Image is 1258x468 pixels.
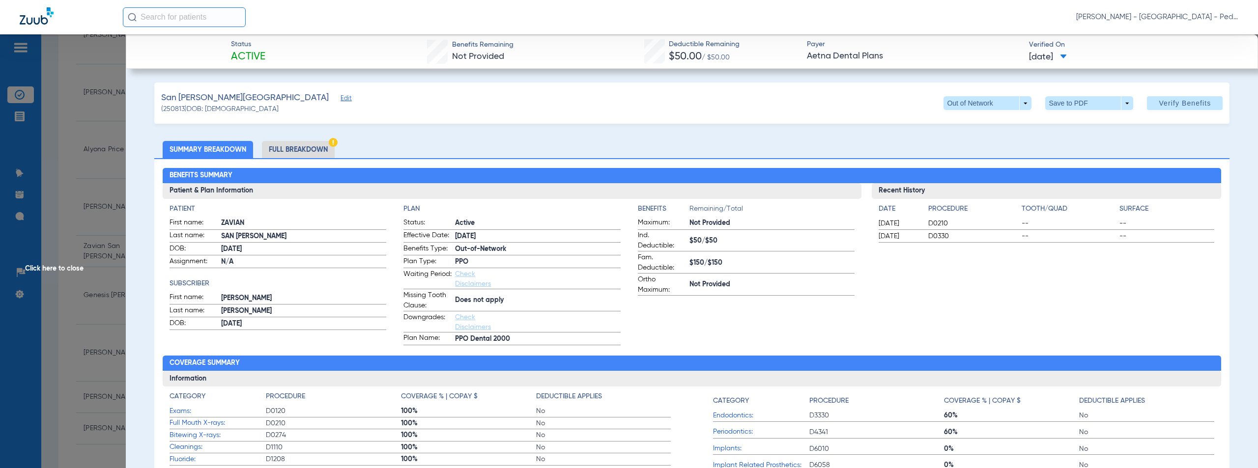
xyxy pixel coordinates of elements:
[713,411,809,421] span: Endodontics:
[689,258,855,268] span: $150/$150
[536,442,671,452] span: No
[401,442,536,452] span: 100%
[170,430,266,440] span: Bitewing X-rays:
[809,427,944,437] span: D4341
[809,411,944,420] span: D3330
[403,312,452,332] span: Downgrades:
[170,292,218,304] span: First name:
[170,454,266,465] span: Fluoride:
[1022,204,1116,218] app-breakdown-title: Tooth/Quad
[266,430,401,440] span: D0274
[713,427,809,437] span: Periodontics:
[872,183,1221,199] h3: Recent History
[455,334,620,344] span: PPO Dental 2000
[170,230,218,242] span: Last name:
[221,231,386,242] span: SAN [PERSON_NAME]
[401,406,536,416] span: 100%
[163,141,253,158] li: Summary Breakdown
[221,218,386,228] span: ZAVIAN
[807,50,1020,62] span: Aetna Dental Plans
[266,391,305,402] h4: Procedure
[403,230,452,242] span: Effective Date:
[455,231,620,242] span: [DATE]
[713,391,809,410] app-breakdown-title: Category
[163,183,861,199] h3: Patient & Plan Information
[809,444,944,454] span: D6010
[452,40,514,50] span: Benefits Remaining
[170,204,386,214] h4: Patient
[266,406,401,416] span: D0120
[221,257,386,267] span: N/A
[944,411,1079,420] span: 60%
[536,430,671,440] span: No
[928,219,1018,228] span: D0210
[1029,40,1242,50] span: Verified On
[1076,12,1238,22] span: [PERSON_NAME] - [GEOGRAPHIC_DATA] - Pedo | The Super Dentists
[809,396,849,406] h4: Procedure
[170,218,218,229] span: First name:
[638,204,689,214] h4: Benefits
[403,204,620,214] app-breakdown-title: Plan
[669,39,740,50] span: Deductible Remaining
[1159,99,1211,107] span: Verify Benefits
[401,391,536,405] app-breakdown-title: Coverage % | Copay $
[401,418,536,428] span: 100%
[221,293,386,303] span: [PERSON_NAME]
[403,290,452,311] span: Missing Tooth Clause:
[944,427,1079,437] span: 60%
[702,54,730,61] span: / $50.00
[403,218,452,229] span: Status:
[689,204,855,218] span: Remaining/Total
[455,295,620,305] span: Does not apply
[401,391,478,402] h4: Coverage % | Copay $
[403,269,452,289] span: Waiting Period:
[1079,411,1214,420] span: No
[1079,427,1214,437] span: No
[231,50,265,64] span: Active
[879,204,920,218] app-breakdown-title: Date
[341,95,349,104] span: Edit
[689,218,855,228] span: Not Provided
[1022,231,1116,241] span: --
[266,418,401,428] span: D0210
[713,396,749,406] h4: Category
[1045,96,1133,110] button: Save to PDF
[713,443,809,454] span: Implants:
[1209,421,1258,468] div: Chat Widget
[455,271,491,287] a: Check Disclaimers
[161,92,329,104] span: San [PERSON_NAME][GEOGRAPHIC_DATA]
[1119,219,1214,228] span: --
[455,218,620,228] span: Active
[944,391,1079,410] app-breakdown-title: Coverage % | Copay $
[221,319,386,329] span: [DATE]
[403,333,452,345] span: Plan Name:
[170,305,218,317] span: Last name:
[170,244,218,255] span: DOB:
[170,418,266,428] span: Full Mouth X-rays:
[161,104,279,114] span: (250813) DOB: [DEMOGRAPHIC_DATA]
[1119,204,1214,214] h4: Surface
[266,442,401,452] span: D1110
[170,278,386,289] h4: Subscriber
[879,219,920,228] span: [DATE]
[170,318,218,330] span: DOB:
[266,454,401,464] span: D1208
[401,430,536,440] span: 100%
[944,444,1079,454] span: 0%
[689,279,855,290] span: Not Provided
[403,244,452,255] span: Benefits Type:
[879,204,920,214] h4: Date
[638,230,686,251] span: Ind. Deductible:
[536,406,671,416] span: No
[266,391,401,405] app-breakdown-title: Procedure
[669,52,702,62] span: $50.00
[170,256,218,268] span: Assignment:
[262,141,335,158] li: Full Breakdown
[455,257,620,267] span: PPO
[1029,51,1067,63] span: [DATE]
[638,218,686,229] span: Maximum:
[536,391,671,405] app-breakdown-title: Deductible Applies
[879,231,920,241] span: [DATE]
